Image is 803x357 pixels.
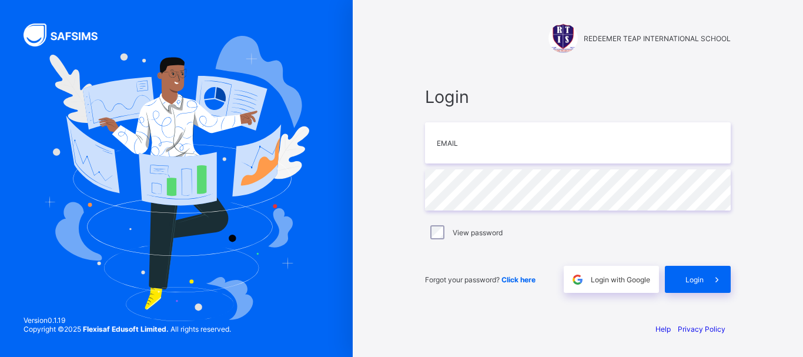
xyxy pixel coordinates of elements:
span: REDEEMER TEAP INTERNATIONAL SCHOOL [584,34,731,43]
img: Hero Image [44,36,309,322]
a: Privacy Policy [678,325,725,333]
span: Login [425,86,731,107]
a: Help [655,325,671,333]
span: Copyright © 2025 All rights reserved. [24,325,231,333]
label: View password [453,228,503,237]
span: Login [685,275,704,284]
span: Login with Google [591,275,650,284]
img: SAFSIMS Logo [24,24,112,46]
strong: Flexisaf Edusoft Limited. [83,325,169,333]
img: google.396cfc9801f0270233282035f929180a.svg [571,273,584,286]
span: Version 0.1.19 [24,316,231,325]
a: Click here [501,275,536,284]
span: Forgot your password? [425,275,536,284]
